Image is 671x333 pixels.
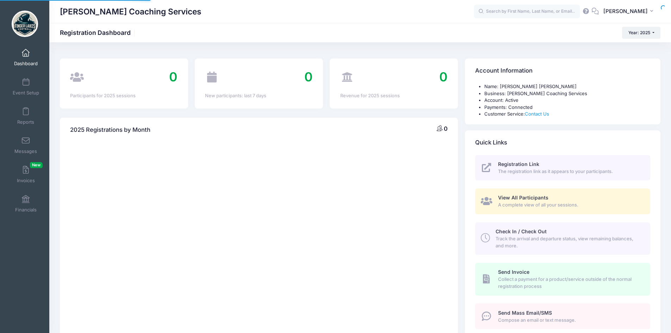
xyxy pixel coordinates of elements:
span: Financials [15,207,37,213]
span: 0 [439,69,448,85]
h1: Registration Dashboard [60,29,137,36]
span: Send Invoice [498,269,529,275]
span: The registration link as it appears to your participants. [498,168,642,175]
img: Archer Coaching Services [12,11,38,37]
h4: Quick Links [475,132,507,153]
a: Financials [9,191,43,216]
span: Check In / Check Out [496,228,547,234]
span: View All Participants [498,195,548,201]
div: Participants for 2025 sessions [70,92,178,99]
span: Compose an email or text message. [498,317,642,324]
span: Reports [17,119,34,125]
li: Business: [PERSON_NAME] Coaching Services [484,90,650,97]
li: Customer Service: [484,111,650,118]
div: Revenue for 2025 sessions [340,92,448,99]
h4: Account Information [475,61,533,81]
h1: [PERSON_NAME] Coaching Services [60,4,201,20]
li: Account: Active [484,97,650,104]
a: Event Setup [9,74,43,99]
span: A complete view of all your sessions. [498,202,642,209]
span: Registration Link [498,161,539,167]
span: Year: 2025 [628,30,650,35]
h4: 2025 Registrations by Month [70,120,150,140]
a: Contact Us [525,111,549,117]
span: 0 [304,69,313,85]
a: Dashboard [9,45,43,70]
a: View All Participants A complete view of all your sessions. [475,189,650,214]
a: Send Mass Email/SMS Compose an email or text message. [475,303,650,329]
span: 0 [444,125,448,132]
a: InvoicesNew [9,162,43,187]
span: Event Setup [13,90,39,96]
li: Payments: Connected [484,104,650,111]
span: Dashboard [14,61,38,67]
a: Send Invoice Collect a payment for a product/service outside of the normal registration process [475,263,650,295]
span: Messages [14,148,37,154]
span: Send Mass Email/SMS [498,310,552,316]
span: Collect a payment for a product/service outside of the normal registration process [498,276,642,290]
a: Check In / Check Out Track the arrival and departure status, view remaining balances, and more. [475,222,650,255]
a: Messages [9,133,43,158]
li: Name: [PERSON_NAME] [PERSON_NAME] [484,83,650,90]
span: Track the arrival and departure status, view remaining balances, and more. [496,235,642,249]
span: 0 [169,69,178,85]
button: [PERSON_NAME] [599,4,660,20]
span: Invoices [17,178,35,184]
span: [PERSON_NAME] [603,7,648,15]
a: Registration Link The registration link as it appears to your participants. [475,155,650,181]
button: Year: 2025 [622,27,660,39]
a: Reports [9,104,43,128]
input: Search by First Name, Last Name, or Email... [474,5,580,19]
div: New participants: last 7 days [205,92,312,99]
span: New [30,162,43,168]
